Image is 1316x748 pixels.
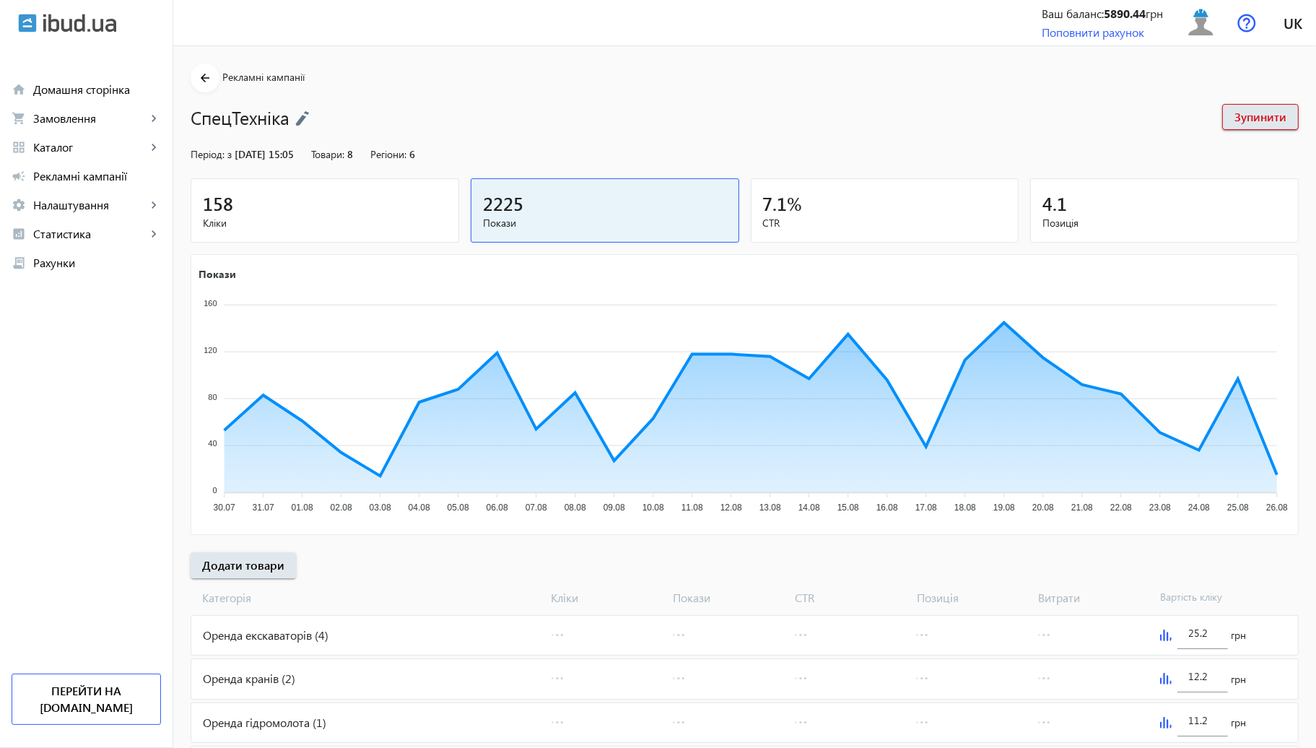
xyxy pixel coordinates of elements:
span: Додати товари [202,557,284,573]
span: Статистика [33,227,147,241]
tspan: 30.07 [214,503,235,513]
img: user.svg [1185,6,1217,39]
img: graph.svg [1160,673,1172,684]
span: Позиція [911,590,1033,606]
span: CTR [789,590,911,606]
span: Позиція [1042,216,1286,230]
tspan: 160 [204,299,217,308]
tspan: 04.08 [409,503,430,513]
tspan: 22.08 [1110,503,1132,513]
img: ibud.svg [18,14,37,32]
tspan: 15.08 [837,503,859,513]
span: Покази [483,216,727,230]
div: Оренда кранів (2) [191,659,546,698]
img: graph.svg [1160,630,1172,641]
span: uk [1284,14,1302,32]
tspan: 25.08 [1227,503,1249,513]
tspan: 08.08 [565,503,586,513]
tspan: 80 [208,393,217,401]
span: Витрати [1033,590,1155,606]
b: 5890.44 [1104,6,1146,21]
button: Зупинити [1222,104,1299,130]
tspan: 21.08 [1071,503,1093,513]
span: Замовлення [33,111,147,126]
mat-icon: grid_view [12,140,26,155]
mat-icon: keyboard_arrow_right [147,198,161,212]
span: 2225 [483,191,523,215]
mat-icon: keyboard_arrow_right [147,140,161,155]
tspan: 18.08 [954,503,976,513]
span: [DATE] 15:05 [235,147,294,161]
mat-icon: arrow_back [196,69,214,87]
tspan: 26.08 [1266,503,1288,513]
mat-icon: shopping_cart [12,111,26,126]
span: CTR [763,216,1007,230]
span: Каталог [33,140,147,155]
mat-icon: analytics [12,227,26,241]
tspan: 03.08 [370,503,391,513]
div: Оренда екскаваторів (4) [191,616,546,655]
tspan: 12.08 [720,503,742,513]
tspan: 05.08 [448,503,469,513]
span: Категорія [191,590,545,606]
tspan: 31.07 [253,503,274,513]
a: Поповнити рахунок [1042,25,1144,40]
span: 4.1 [1042,191,1067,215]
span: Налаштування [33,198,147,212]
span: Рекламні кампанії [222,70,305,84]
img: help.svg [1237,14,1256,32]
button: Додати товари [191,552,296,578]
mat-icon: campaign [12,169,26,183]
tspan: 0 [213,486,217,495]
div: Ваш баланс: грн [1042,6,1163,22]
tspan: 120 [204,346,217,355]
span: Кліки [545,590,667,606]
tspan: 13.08 [759,503,781,513]
span: 158 [203,191,233,215]
tspan: 11.08 [681,503,703,513]
tspan: 23.08 [1149,503,1171,513]
span: Домашня сторінка [33,82,161,97]
span: Товари: [311,147,344,161]
span: 7.1 [763,191,788,215]
img: ibud_text.svg [43,14,116,32]
tspan: 06.08 [487,503,508,513]
span: грн [1231,628,1246,643]
tspan: 09.08 [603,503,625,513]
tspan: 14.08 [798,503,820,513]
span: Кліки [203,216,447,230]
span: Регіони: [370,147,406,161]
tspan: 02.08 [331,503,352,513]
span: 8 [347,147,353,161]
tspan: 16.08 [876,503,898,513]
tspan: 40 [208,439,217,448]
span: Рекламні кампанії [33,169,161,183]
tspan: 01.08 [292,503,313,513]
span: Рахунки [33,256,161,270]
tspan: 19.08 [993,503,1015,513]
tspan: 24.08 [1188,503,1210,513]
mat-icon: settings [12,198,26,212]
tspan: 17.08 [915,503,937,513]
span: Період: з [191,147,232,161]
text: Покази [199,267,236,281]
tspan: 10.08 [642,503,664,513]
span: Покази [667,590,789,606]
tspan: 20.08 [1032,503,1054,513]
div: Оренда гідромолота (1) [191,703,546,742]
h1: СпецТехніка [191,105,1208,130]
mat-icon: keyboard_arrow_right [147,227,161,241]
span: грн [1231,672,1246,687]
span: Зупинити [1234,109,1286,125]
span: % [788,191,803,215]
span: грн [1231,716,1246,730]
span: Вартість кліку [1154,590,1276,606]
mat-icon: receipt_long [12,256,26,270]
img: graph.svg [1160,717,1172,729]
a: Перейти на [DOMAIN_NAME] [12,674,161,725]
mat-icon: home [12,82,26,97]
span: 6 [409,147,415,161]
mat-icon: keyboard_arrow_right [147,111,161,126]
tspan: 07.08 [526,503,547,513]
